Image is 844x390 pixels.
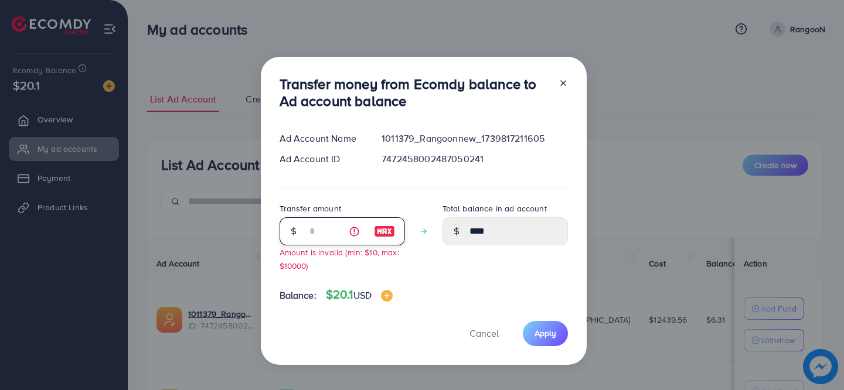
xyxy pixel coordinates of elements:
span: USD [353,289,372,302]
button: Apply [523,321,568,346]
h4: $20.1 [326,288,393,302]
span: Balance: [280,289,316,302]
div: Ad Account Name [270,132,373,145]
div: Ad Account ID [270,152,373,166]
div: 1011379_Rangoonnew_1739817211605 [372,132,577,145]
small: Amount is invalid (min: $10, max: $10000) [280,247,399,271]
h3: Transfer money from Ecomdy balance to Ad account balance [280,76,549,110]
div: 7472458002487050241 [372,152,577,166]
label: Transfer amount [280,203,341,214]
span: Apply [535,327,556,339]
img: image [381,290,393,302]
img: image [374,224,395,238]
button: Cancel [455,321,513,346]
span: Cancel [469,327,499,340]
label: Total balance in ad account [443,203,547,214]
